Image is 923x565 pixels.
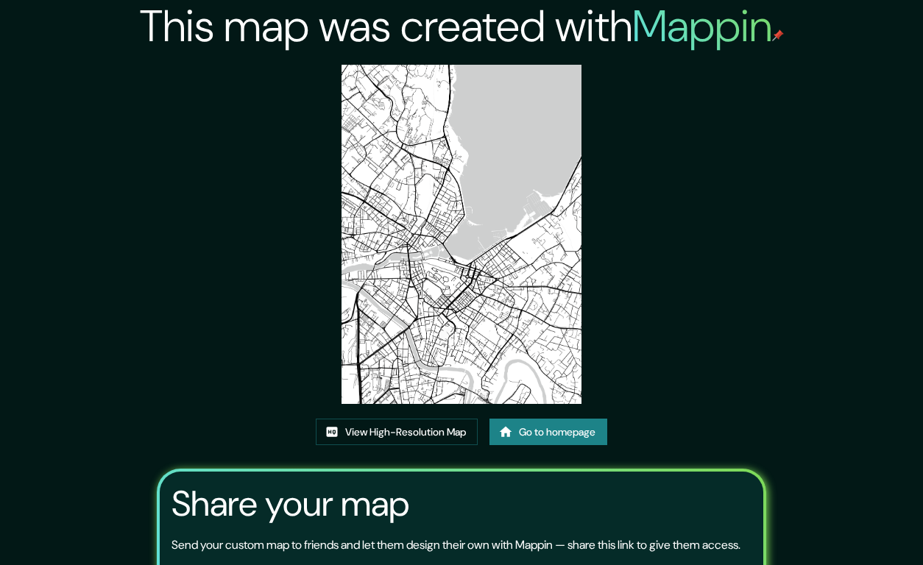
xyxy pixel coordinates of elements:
[171,483,409,525] h3: Share your map
[772,29,784,41] img: mappin-pin
[489,419,607,446] a: Go to homepage
[792,508,907,549] iframe: Help widget launcher
[171,536,740,554] p: Send your custom map to friends and let them design their own with Mappin — share this link to gi...
[316,419,478,446] a: View High-Resolution Map
[342,65,581,404] img: created-map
